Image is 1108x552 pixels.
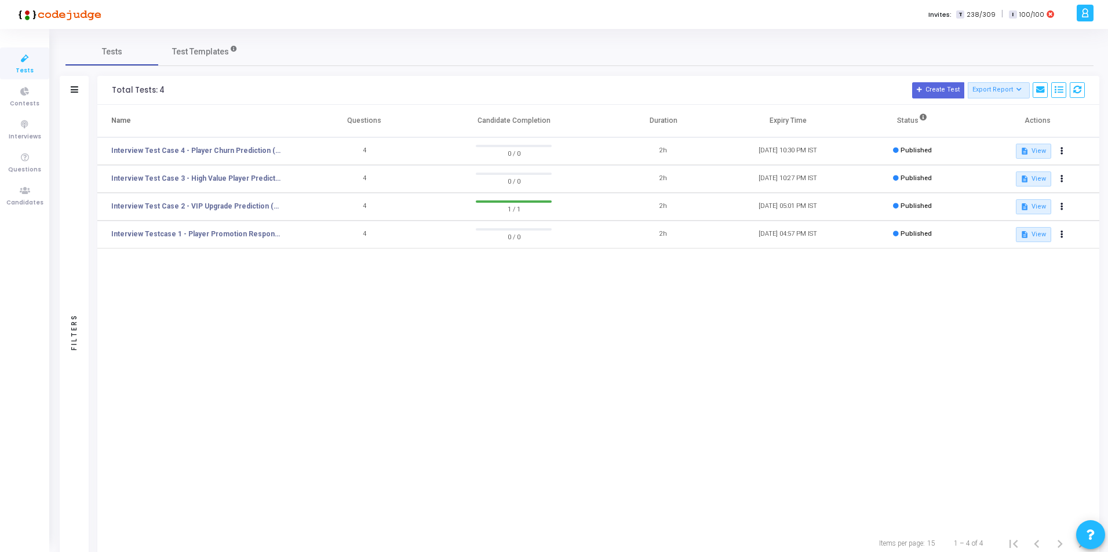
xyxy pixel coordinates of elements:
[901,174,932,182] span: Published
[726,193,850,221] td: [DATE] 05:01 PM IST
[912,82,964,98] button: Create Test
[601,137,726,165] td: 2h
[901,202,932,210] span: Published
[476,203,552,214] span: 1 / 1
[850,105,975,137] th: Status
[10,99,39,109] span: Contests
[968,82,1030,98] button: Export Report
[111,201,282,211] a: Interview Test Case 2 - VIP Upgrade Prediction (AI/ML)
[1009,10,1016,19] span: I
[954,538,983,549] div: 1 – 4 of 4
[601,165,726,193] td: 2h
[901,230,932,237] span: Published
[901,147,932,154] span: Published
[1016,227,1051,242] button: View
[6,198,43,208] span: Candidates
[601,105,726,137] th: Duration
[111,229,282,239] a: Interview Testcase 1 - Player Promotion Response (AI/ML)
[1020,175,1029,183] mat-icon: description
[111,173,282,184] a: Interview Test Case 3 - High Value Player Prediction (AI/ML)
[302,193,427,221] td: 4
[1016,144,1051,159] button: View
[302,165,427,193] td: 4
[1001,8,1003,20] span: |
[601,221,726,248] td: 2h
[476,175,552,187] span: 0 / 0
[427,105,601,137] th: Candidate Completion
[956,10,964,19] span: T
[476,147,552,159] span: 0 / 0
[967,10,996,20] span: 238/309
[927,538,935,549] div: 15
[975,105,1099,137] th: Actions
[112,86,165,95] div: Total Tests: 4
[172,46,229,58] span: Test Templates
[1020,147,1029,155] mat-icon: description
[726,221,850,248] td: [DATE] 04:57 PM IST
[302,221,427,248] td: 4
[1016,199,1051,214] button: View
[601,193,726,221] td: 2h
[16,66,34,76] span: Tests
[302,137,427,165] td: 4
[102,46,122,58] span: Tests
[111,145,282,156] a: Interview Test Case 4 - Player Churn Prediction (AI/ML)
[302,105,427,137] th: Questions
[928,10,952,20] label: Invites:
[1020,203,1029,211] mat-icon: description
[14,3,101,26] img: logo
[8,165,41,175] span: Questions
[1020,231,1029,239] mat-icon: description
[97,105,302,137] th: Name
[69,268,79,396] div: Filters
[726,105,850,137] th: Expiry Time
[879,538,925,549] div: Items per page:
[1016,171,1051,187] button: View
[476,231,552,242] span: 0 / 0
[1019,10,1044,20] span: 100/100
[726,137,850,165] td: [DATE] 10:30 PM IST
[726,165,850,193] td: [DATE] 10:27 PM IST
[9,132,41,142] span: Interviews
